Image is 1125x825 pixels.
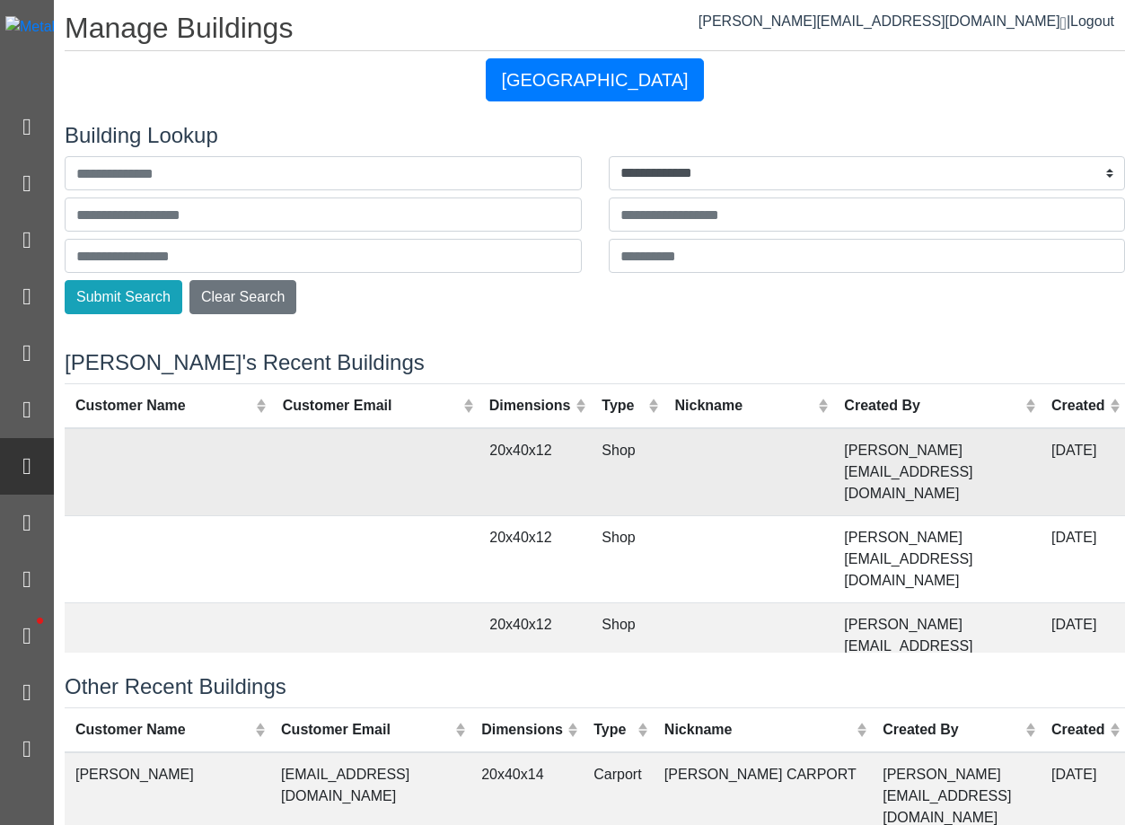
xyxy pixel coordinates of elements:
[75,719,250,741] div: Customer Name
[833,602,1041,689] td: [PERSON_NAME][EMAIL_ADDRESS][DOMAIN_NAME]
[65,350,1125,376] h4: [PERSON_NAME]'s Recent Buildings
[664,719,852,741] div: Nickname
[189,280,296,314] button: Clear Search
[833,428,1041,516] td: [PERSON_NAME][EMAIL_ADDRESS][DOMAIN_NAME]
[593,719,633,741] div: Type
[883,719,1020,741] div: Created By
[479,515,591,602] td: 20x40x12
[5,16,163,38] img: Metals Direct Inc Logo
[479,602,591,689] td: 20x40x12
[17,592,63,650] span: •
[699,13,1067,29] a: [PERSON_NAME][EMAIL_ADDRESS][DOMAIN_NAME]
[602,395,644,417] div: Type
[479,428,591,516] td: 20x40x12
[65,11,1125,51] h1: Manage Buildings
[699,11,1114,32] div: |
[1070,13,1114,29] span: Logout
[65,674,1125,700] h4: Other Recent Buildings
[65,123,1125,149] h4: Building Lookup
[591,602,664,689] td: Shop
[1041,428,1125,516] td: [DATE]
[591,428,664,516] td: Shop
[281,719,451,741] div: Customer Email
[75,395,251,417] div: Customer Name
[833,515,1041,602] td: [PERSON_NAME][EMAIL_ADDRESS][DOMAIN_NAME]
[489,395,571,417] div: Dimensions
[283,395,459,417] div: Customer Email
[591,515,664,602] td: Shop
[481,719,563,741] div: Dimensions
[1051,719,1105,741] div: Created
[1051,395,1105,417] div: Created
[1041,602,1125,689] td: [DATE]
[844,395,1020,417] div: Created By
[675,395,813,417] div: Nickname
[486,72,703,87] a: [GEOGRAPHIC_DATA]
[1041,515,1125,602] td: [DATE]
[65,280,182,314] button: Submit Search
[486,58,703,101] button: [GEOGRAPHIC_DATA]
